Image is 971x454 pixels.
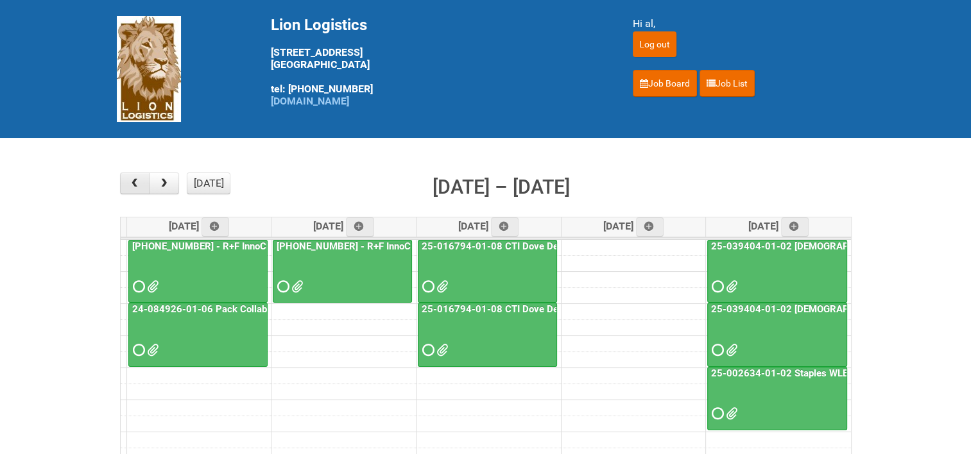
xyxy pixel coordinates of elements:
[712,346,721,355] span: Requested
[422,282,431,291] span: Requested
[436,346,445,355] span: Grp 2002 Seed.jpg Grp 2002 2..jpg grp 2002 1..jpg Grp 2001 Seed.jpg GRp 2001 2..jpg Grp 2001 1..j...
[707,303,847,366] a: 25-039404-01-02 [DEMOGRAPHIC_DATA] Wet Shave SQM - photo slot
[418,240,557,303] a: 25-016794-01-08 CTI Dove Deep Moisture
[433,172,570,202] h2: [DATE] – [DATE]
[419,240,612,252] a: 25-016794-01-08 CTI Dove Deep Moisture
[128,240,268,303] a: [PHONE_NUMBER] - R+F InnoCPT
[418,303,557,366] a: 25-016794-01-08 CTI Dove Deep Moisture - Photos slot
[458,220,519,232] span: [DATE]
[273,240,412,303] a: [PHONE_NUMBER] - R+F InnoCPT - photo slot
[726,409,735,418] span: GROUP 1001.jpg JNF 25-002634-01 Staples WLE 2025 - 7th Mailing.doc Staples Letter 2025.pdf LPF 25...
[271,95,349,107] a: [DOMAIN_NAME]
[147,282,156,291] span: MDN 25-032854-01-08 Left overs.xlsx MOR 25-032854-01-08.xlsm 25_032854_01_LABELS_Lion.xlsx MDN 25...
[346,217,374,237] a: Add an event
[313,220,374,232] span: [DATE]
[130,240,281,252] a: [PHONE_NUMBER] - R+F InnoCPT
[633,31,676,57] input: Log out
[133,346,142,355] span: Requested
[133,282,142,291] span: Requested
[700,70,755,97] a: Job List
[271,16,367,34] span: Lion Logistics
[274,240,477,252] a: [PHONE_NUMBER] - R+F InnoCPT - photo slot
[291,282,300,291] span: GROUP 001.jpg GROUP 001 (2).jpg
[636,217,664,237] a: Add an event
[422,346,431,355] span: Requested
[726,282,735,291] span: MDN 25-039404-01-02 MDN #2 LEFTOVERS.xlsx LPF 25-039404-01-02.xlsx Additional Product Insert.pdf ...
[726,346,735,355] span: GROUP 2000.jpg GROUP 3000.jpg GROUP 4000.jpg GROUP 5000.jpg GROUP 6000.jpg GROUP 1000.jpg MOR 25-...
[169,220,230,232] span: [DATE]
[419,303,669,315] a: 25-016794-01-08 CTI Dove Deep Moisture - Photos slot
[491,217,519,237] a: Add an event
[128,303,268,366] a: 24-084926-01-06 Pack Collab Wand Tint
[147,346,156,355] span: grp 1001 2..jpg group 1001 1..jpg MOR 24-084926-01-08.xlsm Labels 24-084926-01-06 Pack Collab Wan...
[187,172,230,194] button: [DATE]
[748,220,809,232] span: [DATE]
[117,62,181,74] a: Lion Logistics
[277,282,286,291] span: Requested
[712,409,721,418] span: Requested
[707,240,847,303] a: 25-039404-01-02 [DEMOGRAPHIC_DATA] Wet Shave SQM
[202,217,230,237] a: Add an event
[271,16,601,107] div: [STREET_ADDRESS] [GEOGRAPHIC_DATA] tel: [PHONE_NUMBER]
[603,220,664,232] span: [DATE]
[436,282,445,291] span: MDN 25-016794-01-08 - LEFTOVERS.xlsx LPF_V2 25-016794-01-08.xlsx Dove DM Usage Instructions_V1.pd...
[130,303,315,315] a: 24-084926-01-06 Pack Collab Wand Tint
[781,217,809,237] a: Add an event
[117,16,181,122] img: Lion Logistics
[707,367,847,430] a: 25-002634-01-02 Staples WLE 2025 Community - Seventh Mailing
[712,282,721,291] span: Requested
[633,16,855,31] div: Hi al,
[709,240,970,252] a: 25-039404-01-02 [DEMOGRAPHIC_DATA] Wet Shave SQM
[633,70,697,97] a: Job Board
